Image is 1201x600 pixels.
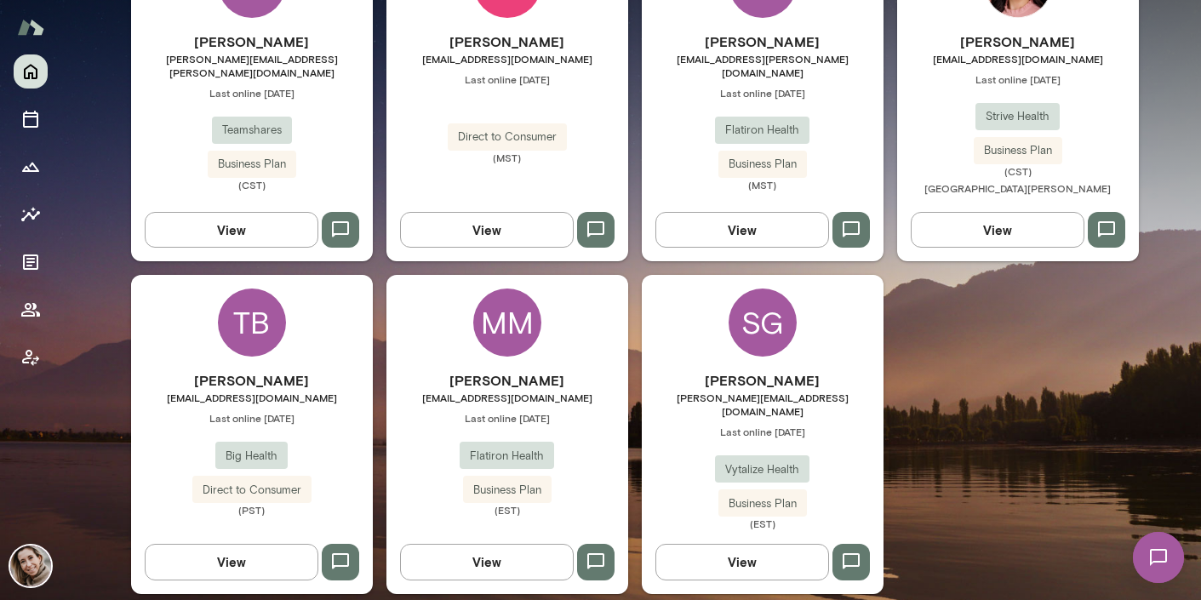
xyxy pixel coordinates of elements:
span: Last online [DATE] [131,411,373,425]
span: Last online [DATE] [642,86,884,100]
span: [PERSON_NAME][EMAIL_ADDRESS][PERSON_NAME][DOMAIN_NAME] [131,52,373,79]
button: Home [14,54,48,89]
span: Direct to Consumer [192,482,312,499]
span: Last online [DATE] [131,86,373,100]
h6: [PERSON_NAME] [897,31,1139,52]
button: Growth Plan [14,150,48,184]
h6: [PERSON_NAME] [642,370,884,391]
button: View [145,212,318,248]
span: (PST) [131,503,373,517]
button: View [400,544,574,580]
span: (CST) [897,164,1139,178]
h6: [PERSON_NAME] [386,31,628,52]
span: [GEOGRAPHIC_DATA][PERSON_NAME] [924,182,1111,194]
span: Direct to Consumer [448,129,567,146]
span: (EST) [386,503,628,517]
button: Insights [14,197,48,231]
span: Last online [DATE] [642,425,884,438]
h6: [PERSON_NAME] [642,31,884,52]
span: Teamshares [212,122,292,139]
span: [EMAIL_ADDRESS][DOMAIN_NAME] [386,391,628,404]
span: [EMAIL_ADDRESS][PERSON_NAME][DOMAIN_NAME] [642,52,884,79]
span: Last online [DATE] [386,411,628,425]
span: Business Plan [208,156,296,173]
img: Laura Demuth [10,546,51,586]
div: MM [473,289,541,357]
h6: [PERSON_NAME] [131,370,373,391]
div: SG [729,289,797,357]
span: Flatiron Health [715,122,809,139]
span: (MST) [386,151,628,164]
button: View [655,212,829,248]
h6: [PERSON_NAME] [386,370,628,391]
button: Documents [14,245,48,279]
span: Vytalize Health [715,461,809,478]
span: Strive Health [975,108,1060,125]
button: View [400,212,574,248]
button: Sessions [14,102,48,136]
span: [EMAIL_ADDRESS][DOMAIN_NAME] [131,391,373,404]
span: [EMAIL_ADDRESS][DOMAIN_NAME] [386,52,628,66]
span: Business Plan [718,495,807,512]
h6: [PERSON_NAME] [131,31,373,52]
span: (MST) [642,178,884,191]
span: [EMAIL_ADDRESS][DOMAIN_NAME] [897,52,1139,66]
span: (CST) [131,178,373,191]
button: Client app [14,340,48,374]
span: Business Plan [463,482,552,499]
span: Flatiron Health [460,448,554,465]
button: View [145,544,318,580]
button: View [911,212,1084,248]
span: Big Health [215,448,288,465]
button: View [655,544,829,580]
span: Business Plan [974,142,1062,159]
span: (EST) [642,517,884,530]
button: Members [14,293,48,327]
span: Last online [DATE] [386,72,628,86]
div: TB [218,289,286,357]
span: Last online [DATE] [897,72,1139,86]
span: Business Plan [718,156,807,173]
span: [PERSON_NAME][EMAIL_ADDRESS][DOMAIN_NAME] [642,391,884,418]
img: Mento [17,11,44,43]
